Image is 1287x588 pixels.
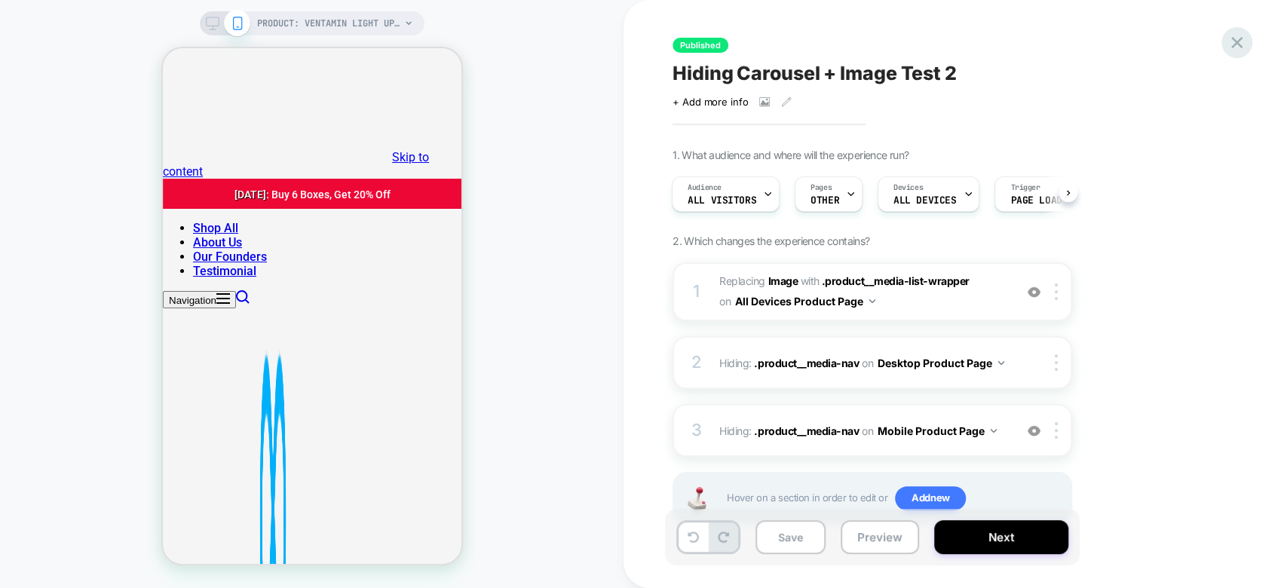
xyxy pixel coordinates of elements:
span: Audience [688,182,722,193]
span: .product__media-nav [754,424,859,437]
span: ALL DEVICES [893,195,956,206]
button: Mobile Product Page [878,420,997,442]
span: Pages [811,182,832,193]
span: WITH [801,274,820,287]
span: on [862,421,873,440]
span: Replacing [719,274,798,287]
img: Joystick [682,487,712,510]
span: on [862,354,873,372]
div: 1 [689,277,704,307]
span: Hiding : [719,420,1007,442]
div: 3 [689,415,704,446]
span: + Add more info [673,96,748,108]
span: Page Load [1010,195,1062,206]
img: crossed eye [1028,424,1040,437]
span: .product__media-nav [754,357,859,369]
button: Desktop Product Page [878,352,1004,374]
b: Image [768,274,798,287]
button: Preview [841,520,919,554]
a: Search [73,244,87,259]
img: down arrow [869,299,875,303]
span: Devices [893,182,923,193]
a: Our Founders [30,201,104,216]
span: All Visitors [688,195,756,206]
span: OTHER [811,195,839,206]
span: : Buy 6 Boxes, Get 20% Off [103,140,228,152]
a: About Us [30,187,79,201]
span: Hiding Carousel + Image Test 2 [673,62,957,84]
button: All Devices Product Page [735,290,875,312]
img: crossed eye [1028,286,1040,299]
img: down arrow [998,361,1004,365]
img: close [1055,354,1058,371]
img: close [1055,422,1058,439]
a: Testimonial [30,216,93,230]
span: Add new [895,486,966,510]
span: [DATE] [72,140,103,152]
span: Trigger [1010,182,1040,193]
span: Hiding : [719,352,1007,374]
button: Save [755,520,826,554]
span: 2. Which changes the experience contains? [673,234,869,247]
div: 2 [689,348,704,378]
span: 1. What audience and where will the experience run? [673,149,909,161]
img: close [1055,283,1058,300]
a: Shop All [30,173,75,187]
span: .product__media-list-wrapper [822,274,970,287]
span: Hover on a section in order to edit or [727,486,1063,510]
button: Next [934,520,1068,554]
img: down arrow [991,429,997,433]
span: Navigation [6,247,54,258]
span: on [719,292,731,311]
span: Published [673,38,728,53]
span: PRODUCT: Ventamin Light Up: Doctor-Formulated Oral Skincare [257,11,400,35]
